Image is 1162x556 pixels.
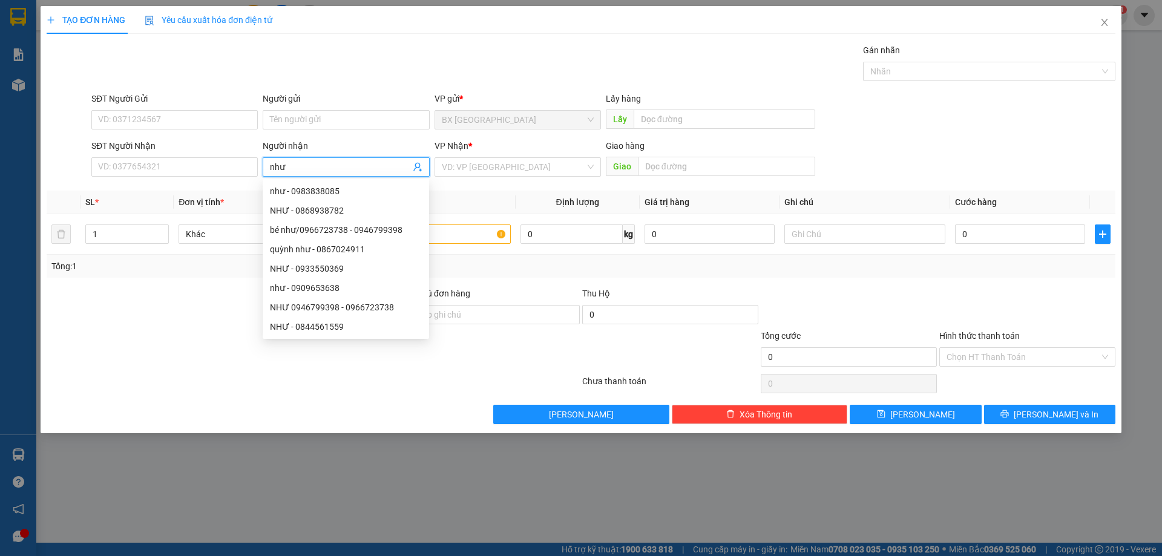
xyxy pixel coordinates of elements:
span: TẠO ĐƠN HÀNG [47,15,125,25]
input: Dọc đường [638,157,815,176]
span: Khác [186,225,332,243]
span: [PERSON_NAME] và In [1014,408,1098,421]
input: 0 [645,224,775,244]
input: Ghi chú đơn hàng [404,305,580,324]
span: close [1100,18,1109,27]
span: Yêu cầu xuất hóa đơn điện tử [145,15,272,25]
span: SL [85,197,95,207]
span: printer [1000,410,1009,419]
span: BX Quảng Ngãi [442,111,594,129]
div: như - 0983838085 [263,182,429,201]
span: Xóa Thông tin [740,408,792,421]
label: Ghi chú đơn hàng [404,289,470,298]
div: NHƯ 0946799398 - 0966723738 [263,298,429,317]
div: bé như/0966723738 - 0946799398 [270,223,422,237]
div: Tổng: 1 [51,260,448,273]
input: Ghi Chú [784,224,945,244]
div: Người nhận [263,139,429,152]
div: NHƯ - 0868938782 [270,204,422,217]
div: SĐT Người Nhận [91,139,258,152]
span: save [877,410,885,419]
div: Chưa thanh toán [581,374,760,396]
input: Dọc đường [634,110,815,129]
button: plus [1095,224,1111,244]
div: NHƯ - 0868938782 [263,201,429,220]
button: Close [1088,6,1121,40]
span: VP Nhận [435,141,468,151]
div: Người gửi [263,92,429,105]
span: delete [726,410,735,419]
div: VP gửi [435,92,601,105]
span: Lấy [606,110,634,129]
div: SĐT Người Gửi [91,92,258,105]
div: như - 0909653638 [263,278,429,298]
div: NHƯ - 0844561559 [263,317,429,336]
span: Thu Hộ [582,289,610,298]
th: Ghi chú [780,191,950,214]
span: kg [623,224,635,244]
div: bé như/0966723738 - 0946799398 [263,220,429,240]
img: icon [145,16,154,25]
div: NHƯ - 0844561559 [270,320,422,333]
span: plus [47,16,55,24]
input: VD: Bàn, Ghế [349,224,510,244]
span: Đơn vị tính [179,197,224,207]
span: Cước hàng [955,197,997,207]
span: Tổng cước [761,331,801,341]
span: plus [1095,229,1110,239]
button: printer[PERSON_NAME] và In [984,405,1115,424]
span: Giao [606,157,638,176]
div: NHƯ - 0933550369 [270,262,422,275]
label: Gán nhãn [863,45,900,55]
span: Lấy hàng [606,94,641,103]
div: như - 0909653638 [270,281,422,295]
div: quỳnh như - 0867024911 [270,243,422,256]
div: quỳnh như - 0867024911 [263,240,429,259]
div: như - 0983838085 [270,185,422,198]
button: [PERSON_NAME] [493,405,669,424]
div: NHƯ - 0933550369 [263,259,429,278]
span: [PERSON_NAME] [890,408,955,421]
span: user-add [413,162,422,172]
label: Hình thức thanh toán [939,331,1020,341]
button: deleteXóa Thông tin [672,405,848,424]
span: Định lượng [556,197,599,207]
div: NHƯ 0946799398 - 0966723738 [270,301,422,314]
button: delete [51,224,71,244]
span: [PERSON_NAME] [549,408,614,421]
button: save[PERSON_NAME] [850,405,981,424]
span: Giá trị hàng [645,197,689,207]
span: Giao hàng [606,141,645,151]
